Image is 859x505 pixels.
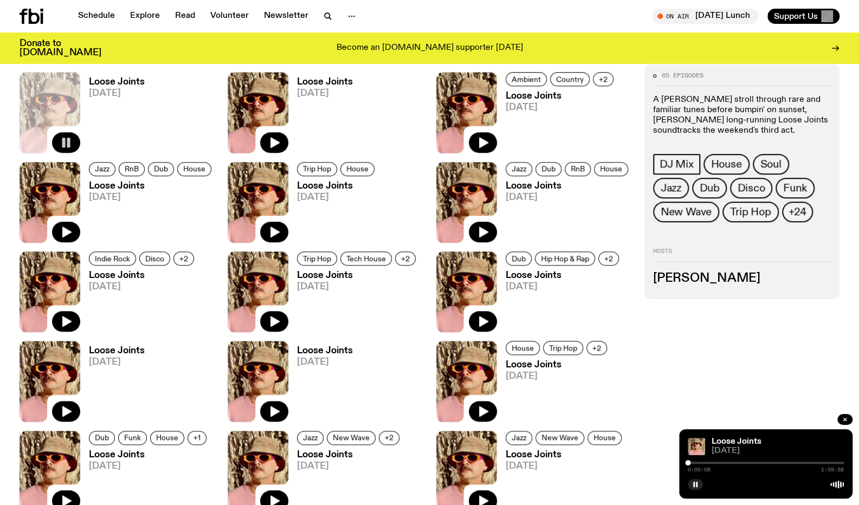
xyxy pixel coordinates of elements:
span: House [593,433,616,442]
img: Tyson stands in front of a paperbark tree wearing orange sunglasses, a suede bucket hat and a pin... [20,341,80,422]
span: +2 [604,254,613,262]
a: Schedule [72,9,121,24]
img: Tyson stands in front of a paperbark tree wearing orange sunglasses, a suede bucket hat and a pin... [228,72,288,153]
h3: Loose Joints [506,92,617,101]
span: [DATE] [297,282,419,292]
h3: [PERSON_NAME] [653,273,831,284]
span: Disco [738,182,765,194]
a: Soul [753,154,789,174]
a: House [177,162,211,176]
span: Dub [700,182,719,194]
button: On Air[DATE] Lunch [652,9,759,24]
h3: Loose Joints [506,360,610,370]
a: Loose Joints[DATE] [288,182,378,243]
span: Jazz [303,433,318,442]
a: Jazz [297,431,324,445]
button: +2 [173,251,194,266]
h3: Loose Joints [297,271,419,280]
a: Dub [535,162,561,176]
h3: Loose Joints [297,450,403,459]
a: Dub [506,251,532,266]
h3: Loose Joints [89,182,215,191]
a: Jazz [89,162,115,176]
span: Dub [154,165,168,173]
button: +2 [586,341,607,355]
a: House [150,431,184,445]
span: Soul [760,158,782,170]
span: Disco [145,254,164,262]
span: [DATE] [89,358,145,367]
span: [DATE] [89,282,197,292]
span: Dub [512,254,526,262]
span: House [183,165,205,173]
a: Loose Joints[DATE] [80,182,215,243]
a: Dub [148,162,174,176]
a: Ambient [506,72,547,86]
span: Ambient [512,75,541,83]
a: Loose Joints[DATE] [497,92,617,153]
h2: Hosts [653,248,831,261]
a: Loose Joints[DATE] [497,360,610,422]
a: Read [169,9,202,24]
span: [DATE] [297,193,378,202]
span: New Wave [333,433,370,442]
span: DJ Mix [660,158,694,170]
span: [DATE] [712,447,844,455]
span: House [156,433,178,442]
a: RnB [565,162,591,176]
h3: Loose Joints [506,182,631,191]
span: Dub [95,433,109,442]
button: +2 [593,72,613,86]
a: Trip Hop [543,341,583,355]
span: House [600,165,622,173]
span: Jazz [512,433,526,442]
span: [DATE] [297,462,403,471]
a: DJ Mix [653,154,700,174]
button: +24 [782,202,813,222]
h3: Loose Joints [89,77,145,87]
a: House [594,162,628,176]
h3: Loose Joints [506,450,625,459]
span: Dub [541,165,556,173]
img: Tyson stands in front of a paperbark tree wearing orange sunglasses, a suede bucket hat and a pin... [436,251,497,332]
a: Newsletter [257,9,315,24]
img: Tyson stands in front of a paperbark tree wearing orange sunglasses, a suede bucket hat and a pin... [20,162,80,243]
span: +2 [401,254,410,262]
span: 1:59:58 [821,467,844,472]
span: Jazz [95,165,109,173]
span: Trip Hop [730,206,771,218]
button: Support Us [767,9,839,24]
a: Funk [776,178,814,198]
span: [DATE] [297,358,353,367]
button: +2 [598,251,619,266]
a: Volunteer [204,9,255,24]
h3: Loose Joints [297,77,353,87]
a: Loose Joints[DATE] [497,182,631,243]
a: Funk [118,431,147,445]
h3: Loose Joints [89,450,210,459]
a: Indie Rock [89,251,136,266]
img: Tyson stands in front of a paperbark tree wearing orange sunglasses, a suede bucket hat and a pin... [228,162,288,243]
span: Trip Hop [303,254,331,262]
span: [DATE] [297,89,353,98]
span: New Wave [661,206,712,218]
h3: Loose Joints [89,271,197,280]
a: Explore [124,9,166,24]
a: Trip Hop [297,162,337,176]
span: [DATE] [506,282,622,292]
a: New Wave [653,202,719,222]
span: RnB [125,165,139,173]
img: Tyson stands in front of a paperbark tree wearing orange sunglasses, a suede bucket hat and a pin... [228,341,288,422]
span: +24 [789,206,806,218]
button: +2 [395,251,416,266]
button: +2 [379,431,399,445]
a: Jazz [653,178,689,198]
span: Trip Hop [303,165,331,173]
a: Hip Hop & Rap [535,251,595,266]
a: New Wave [327,431,376,445]
a: Loose Joints[DATE] [288,346,353,422]
a: Loose Joints [712,437,761,446]
span: Country [556,75,584,83]
span: [DATE] [506,462,625,471]
span: Support Us [774,11,818,21]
